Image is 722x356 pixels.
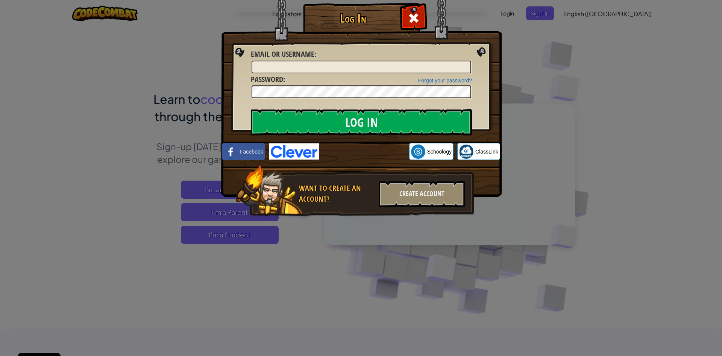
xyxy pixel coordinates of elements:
label: : [251,49,316,60]
div: Want to create an account? [299,183,374,204]
h1: Log In [305,12,401,25]
span: Facebook [240,148,263,155]
input: Log In [251,109,472,135]
iframe: Przycisk Zaloguj się przez Google [319,143,409,160]
span: Schoology [427,148,452,155]
div: Create Account [379,181,465,207]
span: ClassLink [475,148,498,155]
img: classlink-logo-small.png [459,145,473,159]
label: : [251,74,285,85]
a: Forgot your password? [418,78,472,84]
img: schoology.png [411,145,425,159]
span: Email or Username [251,49,314,59]
div: Zaloguj się przez Google. Otwiera się w nowej karcie [323,143,405,160]
span: Password [251,74,283,84]
img: clever-logo-blue.png [269,143,319,160]
img: facebook_small.png [224,145,238,159]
